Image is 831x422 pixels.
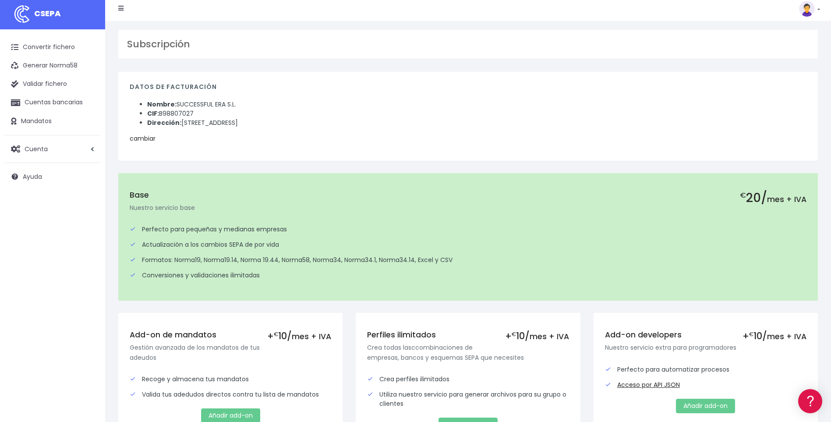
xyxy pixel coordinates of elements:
a: Perfiles de empresas [9,152,166,165]
a: Problemas habituales [9,124,166,138]
a: POWERED BY ENCHANT [120,252,169,261]
a: Mandatos [4,112,101,131]
span: mes + IVA [292,331,331,342]
div: Información general [9,61,166,69]
small: € [740,190,746,200]
div: Facturación [9,174,166,182]
div: Recoge y almacena tus mandatos [130,375,331,384]
div: + 10/ [267,330,331,341]
p: Nuestro servicio base [130,203,806,213]
div: Convertir ficheros [9,97,166,105]
p: Gestión avanzada de los mandatos de tus adeudos [130,343,331,362]
span: mes + IVA [767,331,806,342]
div: Valida tus adedudos directos contra tu lista de mandatos [130,390,331,399]
p: Nuestro servicio extra para programadores [605,343,806,352]
li: [STREET_ADDRESS] [147,118,806,128]
a: Convertir fichero [4,38,101,57]
div: Crea perfiles ilimitados [367,375,569,384]
h3: Subscripción [127,39,809,50]
h2: 20/ [740,191,806,206]
a: Formatos [9,111,166,124]
a: Ayuda [4,167,101,186]
div: Utiliza nuestro servicio para generar archivos para su grupo o clientes [367,390,569,408]
a: General [9,188,166,202]
div: Conversiones y validaciones ilimitadas [130,271,806,280]
a: Información general [9,74,166,88]
img: logo [11,3,33,25]
strong: Dirección: [147,118,181,127]
a: Cuenta [4,140,101,158]
div: Perfecto para automatizar procesos [605,365,806,374]
small: € [512,330,516,338]
span: mes + IVA [530,331,569,342]
a: cambiar [130,134,156,143]
a: API [9,224,166,238]
li: B98807027 [147,109,806,118]
div: + 10/ [743,330,806,341]
h5: Perfiles ilimitados [367,330,569,340]
a: Validar fichero [4,75,101,93]
h5: Add-on de mandatos [130,330,331,340]
h4: Datos de facturación [130,83,806,95]
span: CSEPA [34,8,61,19]
button: Contáctanos [9,234,166,250]
span: Ayuda [23,172,42,181]
strong: Nombre: [147,100,177,109]
img: profile [799,1,815,17]
div: Formatos: Norma19, Norma19.14, Norma 19.44, Norma58, Norma34, Norma34.1, Norma34.14, Excel y CSV [130,255,806,265]
div: Perfecto para pequeñas y medianas empresas [130,225,806,234]
div: + 10/ [505,330,569,341]
small: € [749,330,753,338]
span: mes + IVA [767,194,806,205]
a: Acceso por API JSON [617,380,680,390]
h5: Add-on developers [605,330,806,340]
small: € [274,330,278,338]
span: Cuenta [25,144,48,153]
p: Crea todas lasccombinaciones de empresas, bancos y esquemas SEPA que necesites [367,343,569,362]
li: SUCCESSFUL ERA S.L. [147,100,806,109]
strong: CIF: [147,109,159,118]
a: Videotutoriales [9,138,166,152]
a: Cuentas bancarias [4,93,101,112]
div: Actualización a los cambios SEPA de por vida [130,240,806,249]
a: Generar Norma58 [4,57,101,75]
a: Añadir add-on [676,399,735,413]
div: Programadores [9,210,166,219]
h5: Base [130,191,806,200]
